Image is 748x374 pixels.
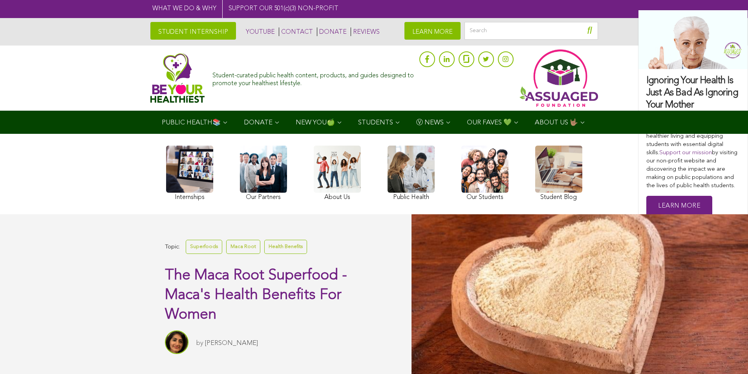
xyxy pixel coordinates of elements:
[465,22,598,40] input: Search
[226,240,260,254] a: Maca Root
[709,336,748,374] iframe: Chat Widget
[264,240,307,254] a: Health Benefits
[519,49,598,107] img: Assuaged App
[244,119,272,126] span: DONATE
[212,68,415,87] div: Student-curated public health content, products, and guides designed to promote your healthiest l...
[358,119,393,126] span: STUDENTS
[150,111,598,134] div: Navigation Menu
[196,340,203,347] span: by
[162,119,221,126] span: PUBLIC HEALTH📚
[186,240,222,254] a: Superfoods
[467,119,512,126] span: OUR FAVES 💚
[205,340,258,347] a: [PERSON_NAME]
[165,242,180,252] span: Topic:
[535,119,578,126] span: ABOUT US 🤟🏽
[165,330,188,354] img: Sitara Darvish
[279,27,313,36] a: CONTACT
[244,27,275,36] a: YOUTUBE
[165,268,347,322] span: The Maca Root Superfood - Maca's Health Benefits For Women
[296,119,335,126] span: NEW YOU🍏
[416,119,444,126] span: Ⓥ NEWS
[404,22,461,40] a: LEARN MORE
[150,53,205,103] img: Assuaged
[351,27,380,36] a: REVIEWS
[150,22,236,40] a: STUDENT INTERNSHIP
[646,196,712,217] a: Learn More
[317,27,347,36] a: DONATE
[463,55,469,63] img: glassdoor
